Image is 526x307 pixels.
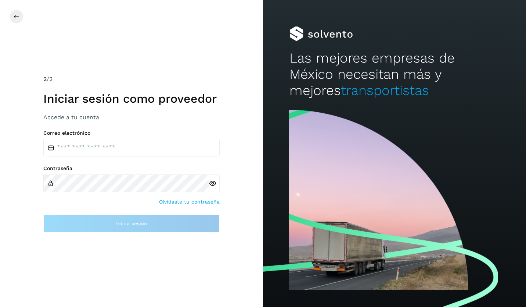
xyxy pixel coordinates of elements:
[43,75,47,82] span: 2
[43,130,220,136] label: Correo electrónico
[116,221,147,226] span: Inicia sesión
[289,50,500,99] h2: Las mejores empresas de México necesitan más y mejores
[341,82,429,98] span: transportistas
[43,114,220,121] h3: Accede a tu cuenta
[43,92,220,106] h1: Iniciar sesión como proveedor
[43,75,220,84] div: /2
[43,215,220,232] button: Inicia sesión
[159,198,220,206] a: Olvidaste tu contraseña
[43,165,220,172] label: Contraseña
